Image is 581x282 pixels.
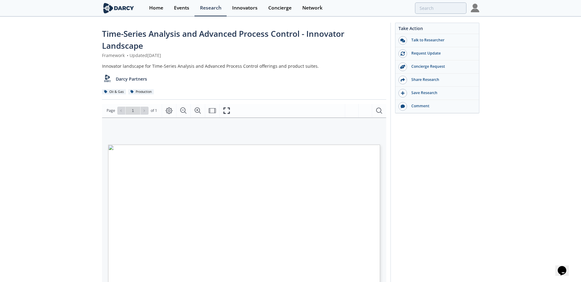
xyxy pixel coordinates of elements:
img: Profile [471,4,479,12]
div: Innovators [232,6,258,10]
div: Talk to Researcher [407,37,476,43]
img: logo-wide.svg [102,3,135,13]
div: Home [149,6,163,10]
div: Save Research [407,90,476,96]
div: Share Research [407,77,476,82]
p: Darcy Partners [116,76,147,82]
div: Comment [407,103,476,109]
span: • [126,52,130,58]
input: Advanced Search [415,2,466,14]
div: Production [128,89,154,95]
div: Events [174,6,189,10]
div: Take Action [395,25,479,34]
div: Request Update [407,51,476,56]
div: Oil & Gas [102,89,126,95]
div: Concierge Request [407,64,476,69]
span: Time-Series Analysis and Advanced Process Control - Innovator Landscape [102,28,344,51]
div: Concierge [268,6,292,10]
div: Innovator landscape for Time-Series Analysis and Advanced Process Control offerings and product s... [102,63,386,69]
div: Network [302,6,323,10]
div: Research [200,6,221,10]
iframe: chat widget [555,257,575,276]
div: Framework Updated [DATE] [102,52,386,59]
